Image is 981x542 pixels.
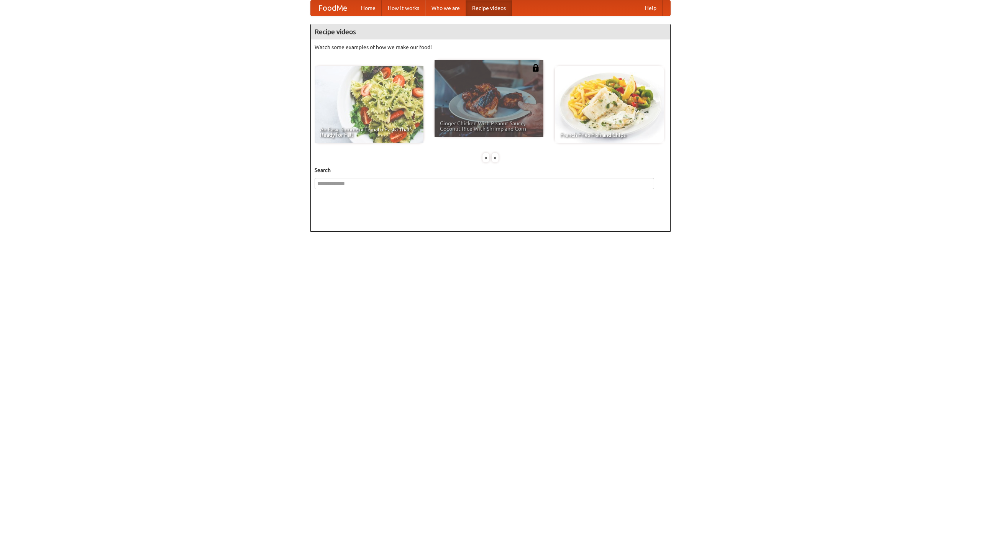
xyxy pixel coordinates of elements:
[311,24,670,39] h4: Recipe videos
[560,132,658,138] span: French Fries Fish and Chips
[555,66,664,143] a: French Fries Fish and Chips
[315,43,666,51] p: Watch some examples of how we make our food!
[355,0,382,16] a: Home
[311,0,355,16] a: FoodMe
[320,127,418,138] span: An Easy, Summery Tomato Pasta That's Ready for Fall
[466,0,512,16] a: Recipe videos
[639,0,663,16] a: Help
[382,0,425,16] a: How it works
[492,153,499,162] div: »
[315,66,423,143] a: An Easy, Summery Tomato Pasta That's Ready for Fall
[315,166,666,174] h5: Search
[425,0,466,16] a: Who we are
[482,153,489,162] div: «
[532,64,540,72] img: 483408.png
